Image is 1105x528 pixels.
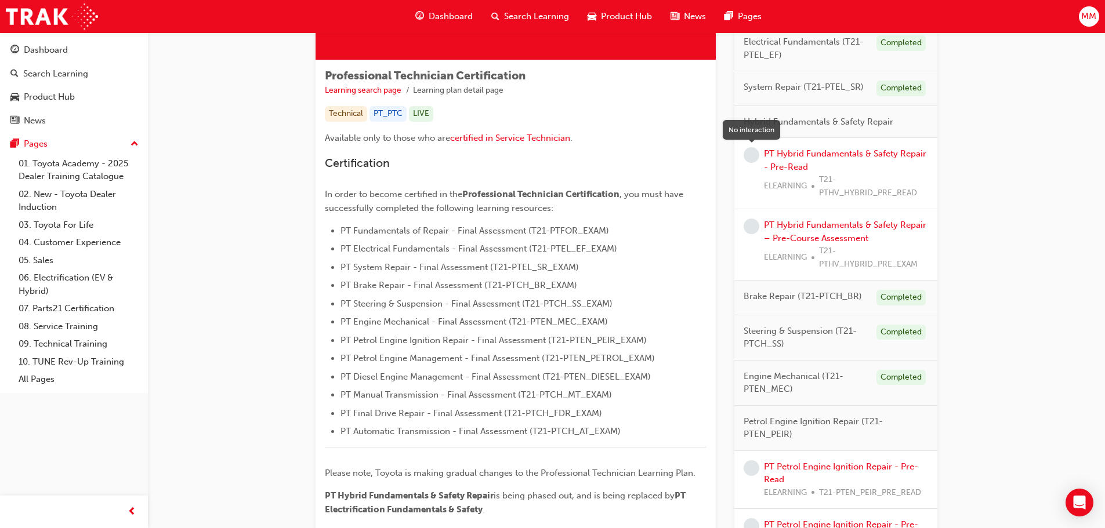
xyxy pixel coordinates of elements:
[819,245,928,271] span: T21-PTHV_HYBRID_PRE_EXAM
[413,84,503,97] li: Learning plan detail page
[450,133,570,143] a: certified in Service Technician
[14,252,143,270] a: 05. Sales
[6,3,98,30] img: Trak
[340,243,617,254] span: PT Electrical Fundamentals - Final Assessment (T21-PTEL_EF_EXAM)
[14,216,143,234] a: 03. Toyota For Life
[325,133,450,143] span: Available only to those who are
[24,43,68,57] div: Dashboard
[406,5,482,28] a: guage-iconDashboard
[325,85,401,95] a: Learning search page
[5,39,143,61] a: Dashboard
[764,486,807,500] span: ELEARNING
[5,110,143,132] a: News
[684,10,706,23] span: News
[5,86,143,108] a: Product Hub
[764,148,926,172] a: PT Hybrid Fundamentals & Safety Repair - Pre-Read
[325,69,526,82] span: Professional Technician Certification
[14,335,143,353] a: 09. Technical Training
[340,298,613,309] span: PT Steering & Suspension - Final Assessment (T21-PTCH_SS_EXAM)
[744,415,919,441] span: Petrol Engine Ignition Repair (T21-PTEN_PEIR)
[10,92,19,103] span: car-icon
[340,262,579,272] span: PT System Repair - Final Assessment (T21-PTEL_SR_EXAM)
[429,10,473,23] span: Dashboard
[588,9,596,24] span: car-icon
[729,125,774,135] div: No interaction
[5,133,143,155] button: Pages
[744,115,893,129] span: Hybrid Fundamentals & Safety Repair
[369,106,407,122] div: PT_PTC
[744,147,759,163] span: learningRecordVerb_NONE-icon
[764,461,918,485] a: PT Petrol Engine Ignition Repair - Pre-Read
[10,69,19,79] span: search-icon
[325,490,494,501] span: PT Hybrid Fundamentals & Safety Repair
[340,280,577,290] span: PT Brake Repair - Final Assessment (T21-PTCH_BR_EXAM)
[744,290,862,303] span: Brake Repair (T21-PTCH_BR)
[24,137,48,151] div: Pages
[325,106,367,122] div: Technical
[715,5,771,28] a: pages-iconPages
[14,269,143,300] a: 06. Electrification (EV & Hybrid)
[325,468,695,478] span: Please note, Toyota is making gradual changes to the Professional Technician Learning Plan.
[14,370,143,388] a: All Pages
[661,5,715,28] a: news-iconNews
[340,426,621,436] span: PT Automatic Transmission - Final Assessment (T21-PTCH_AT_EXAM)
[876,370,926,385] div: Completed
[876,35,926,51] div: Completed
[504,10,569,23] span: Search Learning
[724,9,733,24] span: pages-icon
[14,318,143,336] a: 08. Service Training
[10,139,19,150] span: pages-icon
[14,353,143,371] a: 10. TUNE Rev-Up Training
[491,9,499,24] span: search-icon
[24,114,46,128] div: News
[462,189,619,199] span: Professional Technician Certification
[409,106,433,122] div: LIVE
[340,316,608,327] span: PT Engine Mechanical - Final Assessment (T21-PTEN_MEC_EXAM)
[340,389,612,400] span: PT Manual Transmission - Final Assessment (T21-PTCH_MT_EXAM)
[744,370,867,396] span: Engine Mechanical (T21-PTEN_MEC)
[5,63,143,85] a: Search Learning
[744,35,867,61] span: Electrical Fundamentals (T21-PTEL_EF)
[744,81,864,94] span: System Repair (T21-PTEL_SR)
[764,251,807,264] span: ELEARNING
[876,81,926,96] div: Completed
[1079,6,1099,27] button: MM
[340,408,602,418] span: PT Final Drive Repair - Final Assessment (T21-PTCH_FDR_EXAM)
[744,219,759,234] span: learningRecordVerb_NONE-icon
[764,180,807,193] span: ELEARNING
[10,45,19,56] span: guage-icon
[876,325,926,340] div: Completed
[744,460,759,476] span: learningRecordVerb_NONE-icon
[601,10,652,23] span: Product Hub
[819,173,928,199] span: T21-PTHV_HYBRID_PRE_READ
[340,225,609,236] span: PT Fundamentals of Repair - Final Assessment (T21-PTFOR_EXAM)
[819,486,921,500] span: T21-PTEN_PEIR_PRE_READ
[14,185,143,216] a: 02. New - Toyota Dealer Induction
[14,234,143,252] a: 04. Customer Experience
[23,67,88,81] div: Search Learning
[415,9,424,24] span: guage-icon
[340,335,647,345] span: PT Petrol Engine Ignition Repair - Final Assessment (T21-PTEN_PEIR_EXAM)
[482,5,578,28] a: search-iconSearch Learning
[671,9,679,24] span: news-icon
[325,156,390,170] span: Certification
[876,290,926,305] div: Completed
[325,189,462,199] span: In order to become certified in the
[325,189,686,213] span: , you must have successfully completed the following learning resources:
[14,300,143,318] a: 07. Parts21 Certification
[14,155,143,185] a: 01. Toyota Academy - 2025 Dealer Training Catalogue
[24,90,75,104] div: Product Hub
[494,490,675,501] span: is being phased out, and is being replaced by
[483,504,485,515] span: .
[570,133,573,143] span: .
[1081,10,1096,23] span: MM
[764,220,926,243] a: PT Hybrid Fundamentals & Safety Repair – Pre-Course Assessment
[340,353,655,363] span: PT Petrol Engine Management - Final Assessment (T21-PTEN_PETROL_EXAM)
[744,325,867,351] span: Steering & Suspension (T21-PTCH_SS)
[128,505,136,519] span: prev-icon
[1066,489,1093,516] div: Open Intercom Messenger
[578,5,661,28] a: car-iconProduct Hub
